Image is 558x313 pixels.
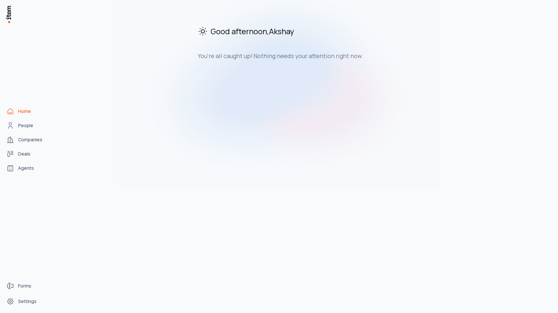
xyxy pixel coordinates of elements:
[18,136,42,143] span: Companies
[198,52,415,60] h3: You're all caught up! Nothing needs your attention right now.
[4,279,53,292] a: Forms
[18,283,31,289] span: Forms
[4,133,53,146] a: Companies
[4,147,53,160] a: Deals
[4,162,53,175] a: Agents
[4,295,53,308] a: Settings
[18,151,30,157] span: Deals
[18,108,31,115] span: Home
[198,26,415,36] h2: Good afternoon , Akshay
[4,119,53,132] a: People
[18,298,36,305] span: Settings
[18,165,34,171] span: Agents
[18,122,33,129] span: People
[5,5,12,24] img: Item Brain Logo
[4,105,53,118] a: Home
